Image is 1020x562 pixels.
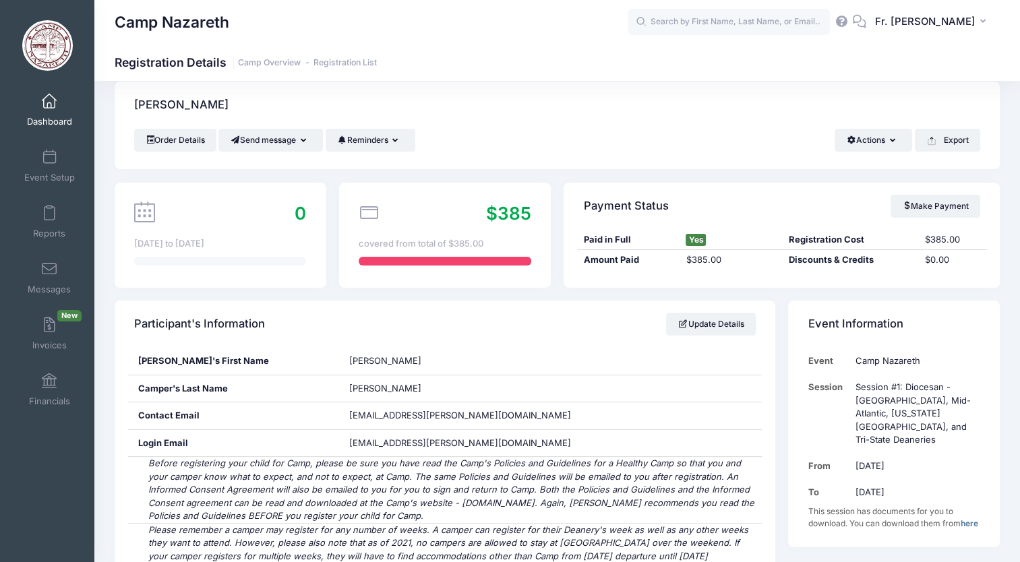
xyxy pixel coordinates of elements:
a: Update Details [666,313,756,336]
td: Session #1: Diocesan - [GEOGRAPHIC_DATA], Mid-Atlantic, [US_STATE][GEOGRAPHIC_DATA], and Tri-Stat... [849,374,980,453]
a: Financials [18,366,82,413]
div: Camper's Last Name [128,375,340,402]
img: Camp Nazareth [22,20,73,71]
span: Event Setup [24,172,75,183]
div: Contact Email [128,402,340,429]
div: [DATE] to [DATE] [134,237,306,251]
a: Registration List [313,58,377,68]
span: Fr. [PERSON_NAME] [875,14,976,29]
h1: Camp Nazareth [115,7,229,38]
button: Export [915,129,980,152]
input: Search by First Name, Last Name, or Email... [628,9,830,36]
h4: Participant's Information [134,305,265,344]
div: Amount Paid [577,253,680,267]
a: InvoicesNew [18,310,82,357]
span: Dashboard [27,116,72,127]
div: $385.00 [680,253,782,267]
span: $385 [486,203,531,224]
td: To [808,479,849,505]
span: Messages [28,284,71,295]
span: [PERSON_NAME] [349,383,421,394]
span: Reports [33,228,65,239]
h1: Registration Details [115,55,377,69]
div: Before registering your child for Camp, please be sure you have read the Camp's Policies and Guid... [128,457,762,523]
a: Order Details [134,129,216,152]
button: Send message [218,129,323,152]
a: Make Payment [891,195,980,218]
td: From [808,453,849,479]
td: [DATE] [849,453,980,479]
button: Actions [835,129,912,152]
td: Camp Nazareth [849,348,980,374]
div: covered from total of $385.00 [359,237,531,251]
div: Registration Cost [782,233,919,247]
button: Fr. [PERSON_NAME] [866,7,1000,38]
div: This session has documents for you to download. You can download them from [808,505,980,530]
a: Dashboard [18,86,82,133]
span: New [57,310,82,321]
td: [DATE] [849,479,980,505]
span: [PERSON_NAME] [349,355,421,366]
div: Discounts & Credits [782,253,919,267]
div: $385.00 [918,233,986,247]
h4: Event Information [808,305,903,344]
span: 0 [295,203,306,224]
span: Financials [29,396,70,407]
td: Session [808,374,849,453]
span: [EMAIL_ADDRESS][PERSON_NAME][DOMAIN_NAME] [349,437,571,450]
span: Invoices [32,340,67,351]
span: Yes [686,234,706,246]
a: Event Setup [18,142,82,189]
span: [EMAIL_ADDRESS][PERSON_NAME][DOMAIN_NAME] [349,410,571,420]
h4: [PERSON_NAME] [134,86,229,125]
div: Login Email [128,430,340,457]
div: Paid in Full [577,233,680,247]
h4: Payment Status [584,187,669,225]
a: Camp Overview [238,58,301,68]
div: $0.00 [918,253,986,267]
td: Event [808,348,849,374]
a: Messages [18,254,82,301]
div: [PERSON_NAME]'s First Name [128,348,340,375]
button: Reminders [326,129,415,152]
a: Reports [18,198,82,245]
a: here [961,518,978,528]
